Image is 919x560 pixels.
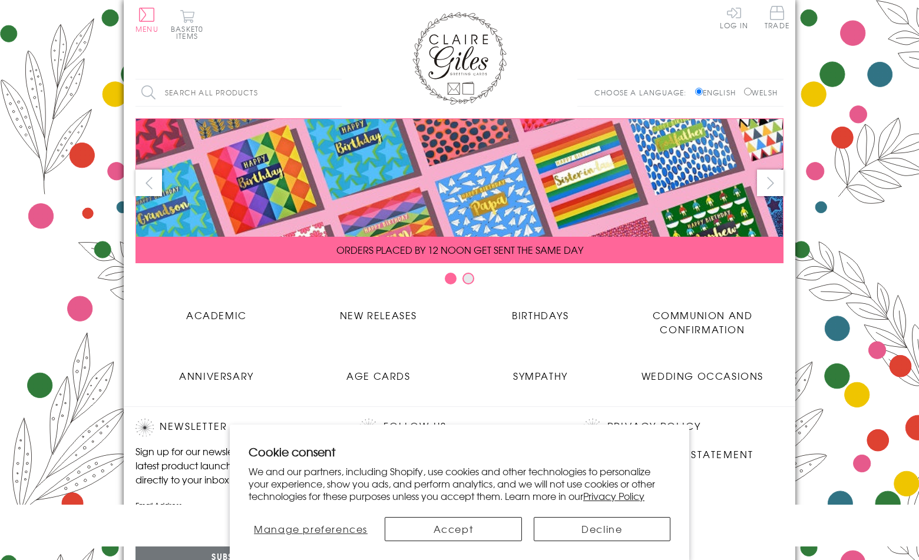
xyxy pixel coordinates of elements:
a: Trade [765,6,789,31]
span: Birthdays [512,308,568,322]
button: Accept [385,517,521,541]
button: prev [135,170,162,196]
span: Menu [135,24,158,34]
a: Birthdays [459,299,622,322]
a: New Releases [297,299,459,322]
img: Claire Giles Greetings Cards [412,12,507,105]
input: Welsh [744,88,752,95]
p: Sign up for our newsletter to receive the latest product launches, news and offers directly to yo... [135,444,336,486]
button: Decline [534,517,670,541]
h2: Newsletter [135,419,336,436]
div: Carousel Pagination [135,272,784,290]
button: Carousel Page 2 [462,273,474,284]
a: Communion and Confirmation [622,299,784,336]
span: Manage preferences [254,522,368,536]
a: Log In [720,6,748,29]
button: Basket0 items [171,9,203,39]
p: We and our partners, including Shopify, use cookies and other technologies to personalize your ex... [249,465,670,502]
span: Age Cards [346,369,410,383]
span: 0 items [176,24,203,41]
button: Carousel Page 1 (Current Slide) [445,273,457,284]
h2: Follow Us [359,419,560,436]
p: Choose a language: [594,87,693,98]
a: Age Cards [297,360,459,383]
h2: Cookie consent [249,443,670,460]
input: English [695,88,703,95]
a: Privacy Policy [583,489,644,503]
button: Manage preferences [249,517,373,541]
span: Trade [765,6,789,29]
span: Wedding Occasions [642,369,763,383]
span: Sympathy [513,369,568,383]
span: Communion and Confirmation [653,308,753,336]
span: New Releases [340,308,417,322]
a: Sympathy [459,360,622,383]
a: Academic [135,299,297,322]
label: Welsh [744,87,778,98]
span: Academic [186,308,247,322]
button: Menu [135,8,158,32]
input: Search [330,79,342,106]
span: Anniversary [179,369,254,383]
a: Wedding Occasions [622,360,784,383]
input: Search all products [135,79,342,106]
label: English [695,87,742,98]
button: next [757,170,784,196]
a: Anniversary [135,360,297,383]
label: Email Address [135,500,336,511]
a: Privacy Policy [607,419,701,435]
span: ORDERS PLACED BY 12 NOON GET SENT THE SAME DAY [336,243,583,257]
